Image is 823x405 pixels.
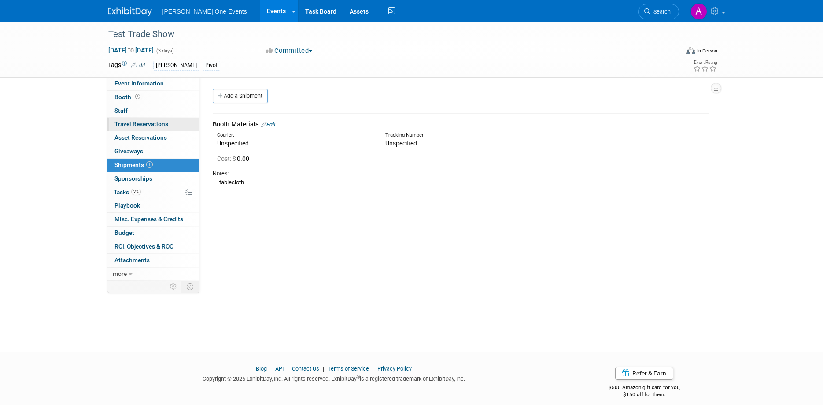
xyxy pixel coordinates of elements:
span: Asset Reservations [114,134,167,141]
a: Asset Reservations [107,131,199,145]
a: Add a Shipment [213,89,268,103]
a: Edit [131,62,145,68]
a: ROI, Objectives & ROO [107,240,199,253]
span: Event Information [114,80,164,87]
sup: ® [357,375,360,379]
a: more [107,268,199,281]
a: Blog [256,365,267,372]
a: Privacy Policy [377,365,412,372]
div: Booth Materials [213,120,709,129]
span: 2% [131,189,141,195]
span: Travel Reservations [114,120,168,127]
a: Shipments1 [107,159,199,172]
img: Amanda Bartschi [690,3,707,20]
div: Unspecified [217,139,372,148]
span: Misc. Expenses & Credits [114,216,183,223]
td: Tags [108,60,145,71]
a: Refer & Earn [615,367,673,380]
span: Tasks [114,189,141,196]
span: Attachments [114,256,150,264]
a: Sponsorships [107,172,199,186]
div: [PERSON_NAME] [153,61,199,70]
a: Playbook [107,199,199,212]
span: [DATE] [DATE] [108,46,154,54]
span: Budget [114,229,134,236]
a: Misc. Expenses & Credits [107,213,199,226]
a: Contact Us [292,365,319,372]
a: Search [638,4,679,19]
span: Search [650,8,671,15]
span: 0.00 [217,155,253,162]
img: ExhibitDay [108,7,152,16]
div: $500 Amazon gift card for you, [573,378,716,398]
span: Booth [114,93,142,100]
div: In-Person [697,48,717,54]
div: Tracking Number: [385,132,583,139]
span: | [321,365,326,372]
span: Staff [114,107,128,114]
div: tablecloth [213,178,709,187]
a: Tasks2% [107,186,199,199]
span: | [370,365,376,372]
span: Sponsorships [114,175,152,182]
a: Budget [107,227,199,240]
td: Personalize Event Tab Strip [166,281,181,292]
a: Booth [107,91,199,104]
span: 1 [146,161,153,168]
span: [PERSON_NAME] One Events [162,8,247,15]
span: more [113,270,127,277]
td: Toggle Event Tabs [181,281,199,292]
a: Terms of Service [328,365,369,372]
a: Edit [261,121,276,128]
span: Shipments [114,161,153,168]
span: Cost: $ [217,155,237,162]
div: Copyright © 2025 ExhibitDay, Inc. All rights reserved. ExhibitDay is a registered trademark of Ex... [108,373,561,383]
span: ROI, Objectives & ROO [114,243,173,250]
a: Staff [107,104,199,118]
span: Booth not reserved yet [133,93,142,100]
div: Pivot [203,61,220,70]
a: Attachments [107,254,199,267]
span: | [285,365,291,372]
a: API [275,365,284,372]
button: Committed [263,46,316,56]
div: Event Rating [693,60,717,65]
div: Courier: [217,132,372,139]
span: Playbook [114,202,140,209]
div: Notes: [213,170,709,178]
div: $150 off for them. [573,391,716,398]
span: | [268,365,274,372]
span: Unspecified [385,140,417,147]
span: to [127,47,135,54]
div: Test Trade Show [105,26,666,42]
a: Travel Reservations [107,118,199,131]
a: Giveaways [107,145,199,158]
span: Giveaways [114,148,143,155]
span: (3 days) [155,48,174,54]
img: Format-Inperson.png [686,47,695,54]
a: Event Information [107,77,199,90]
div: Event Format [627,46,718,59]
